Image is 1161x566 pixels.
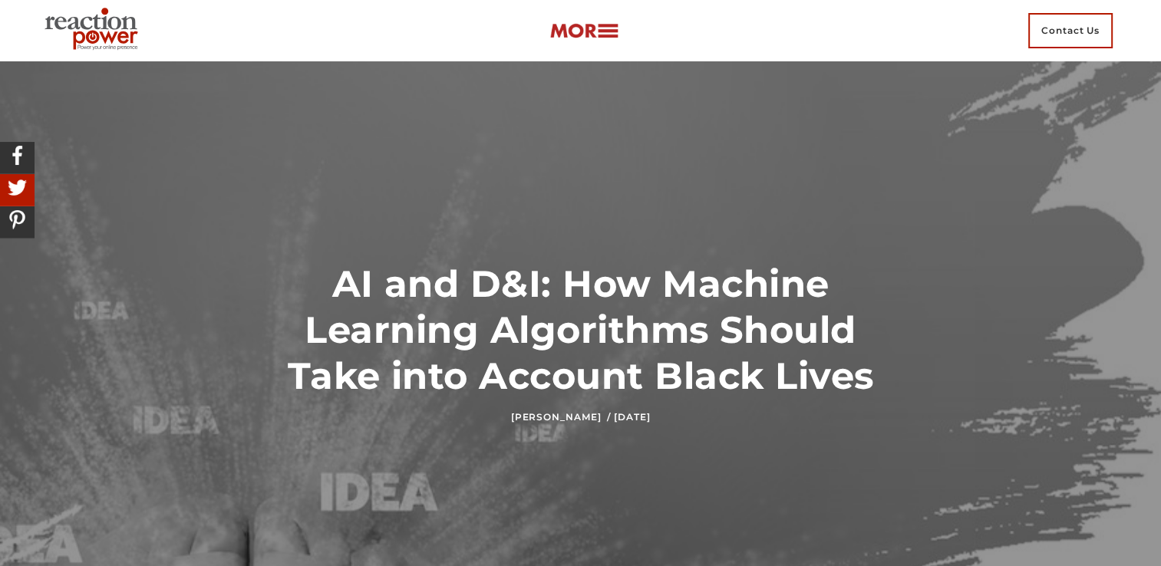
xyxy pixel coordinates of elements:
[4,174,31,201] img: Share On Twitter
[38,3,150,58] img: Executive Branding | Personal Branding Agency
[549,22,618,40] img: more-btn.png
[614,411,650,423] time: [DATE]
[511,411,611,423] a: [PERSON_NAME] /
[1028,13,1113,48] span: Contact Us
[259,261,902,399] h1: AI and D&I: How Machine Learning Algorithms Should Take into Account Black Lives
[4,142,31,169] img: Share On Facebook
[4,206,31,233] img: Share On Pinterest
